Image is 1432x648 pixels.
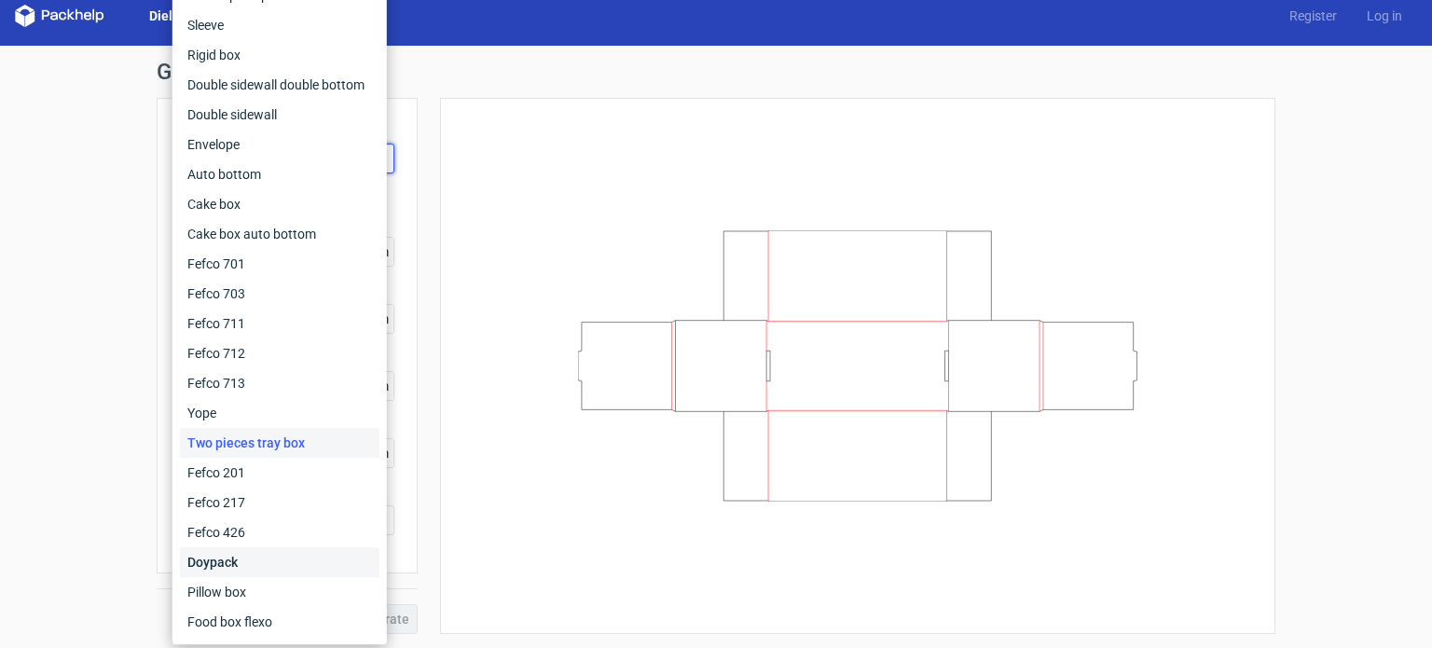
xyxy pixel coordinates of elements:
[180,577,379,607] div: Pillow box
[180,488,379,517] div: Fefco 217
[180,159,379,189] div: Auto bottom
[180,70,379,100] div: Double sidewall double bottom
[180,458,379,488] div: Fefco 201
[180,10,379,40] div: Sleeve
[180,368,379,398] div: Fefco 713
[180,338,379,368] div: Fefco 712
[180,40,379,70] div: Rigid box
[180,398,379,428] div: Yope
[180,100,379,130] div: Double sidewall
[180,607,379,637] div: Food box flexo
[1352,7,1417,25] a: Log in
[1274,7,1352,25] a: Register
[180,279,379,309] div: Fefco 703
[180,517,379,547] div: Fefco 426
[180,428,379,458] div: Two pieces tray box
[180,219,379,249] div: Cake box auto bottom
[180,189,379,219] div: Cake box
[157,61,1275,83] h1: Generate new dieline
[180,249,379,279] div: Fefco 701
[180,547,379,577] div: Doypack
[180,130,379,159] div: Envelope
[134,7,213,25] a: Dielines
[180,309,379,338] div: Fefco 711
